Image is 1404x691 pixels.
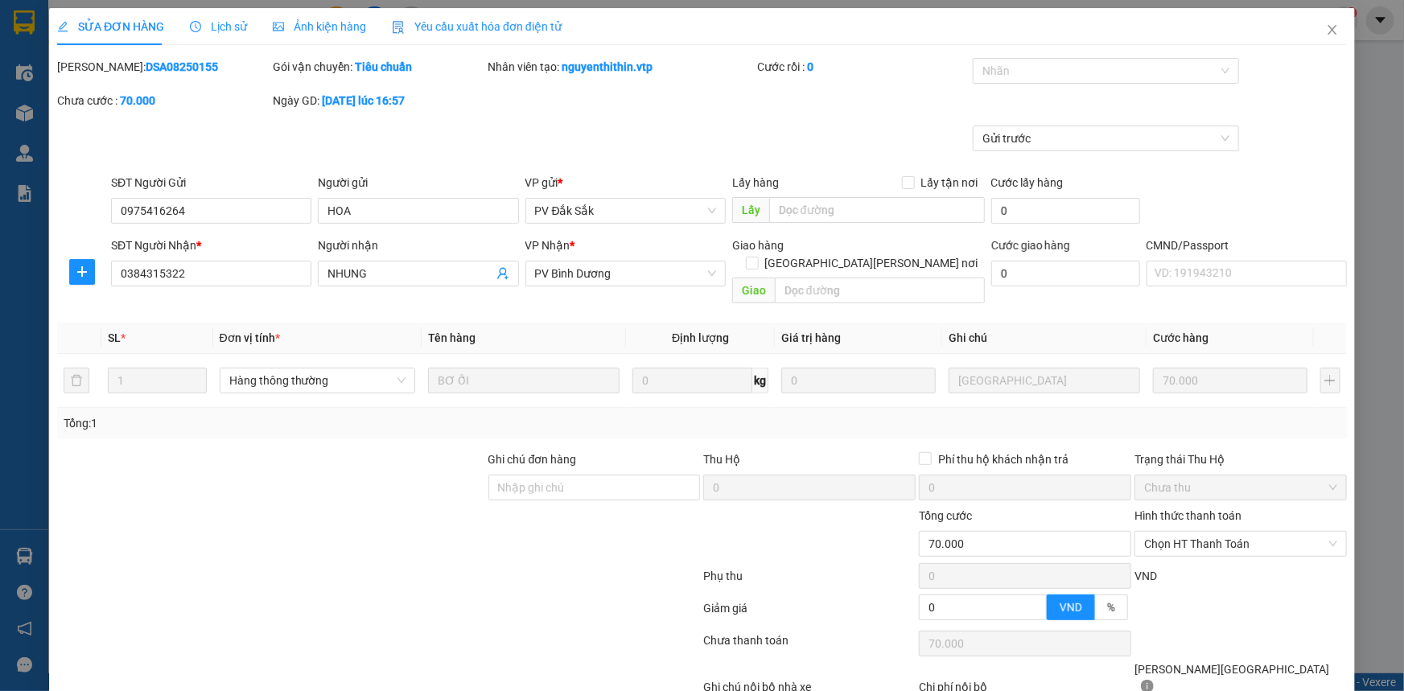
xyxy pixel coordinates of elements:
[991,239,1071,252] label: Cước giao hàng
[64,368,89,393] button: delete
[1147,237,1347,254] div: CMND/Passport
[752,368,768,393] span: kg
[146,60,218,73] b: DSA08250155
[757,58,970,76] div: Cước rồi :
[64,414,542,432] div: Tổng: 1
[190,20,247,33] span: Lịch sử
[488,58,755,76] div: Nhân viên tạo:
[1134,570,1157,582] span: VND
[982,126,1229,150] span: Gửi trước
[220,331,280,344] span: Đơn vị tính
[991,261,1140,286] input: Cước giao hàng
[919,509,972,522] span: Tổng cước
[16,36,37,76] img: logo
[392,21,405,34] img: icon
[769,197,985,223] input: Dọc đường
[732,239,784,252] span: Giao hàng
[942,323,1147,354] th: Ghi chú
[702,567,918,595] div: Phụ thu
[732,176,779,189] span: Lấy hàng
[535,261,716,286] span: PV Bình Dương
[71,265,95,278] span: plus
[702,599,918,627] div: Giảm giá
[525,239,570,252] span: VP Nhận
[915,174,985,191] span: Lấy tận nơi
[488,475,701,500] input: Ghi chú đơn hàng
[70,259,96,285] button: plus
[56,97,187,109] strong: BIÊN NHẬN GỬI HÀNG HOÁ
[1134,509,1241,522] label: Hình thức thanh toán
[318,237,518,254] div: Người nhận
[488,453,577,466] label: Ghi chú đơn hàng
[1326,23,1339,36] span: close
[1060,601,1082,614] span: VND
[702,631,918,660] div: Chưa thanh toán
[428,331,476,344] span: Tên hàng
[1153,331,1208,344] span: Cước hàng
[1144,532,1337,556] span: Chọn HT Thanh Toán
[991,198,1140,224] input: Cước lấy hàng
[273,21,284,32] span: picture
[318,174,518,191] div: Người gửi
[1153,368,1307,393] input: 0
[57,21,68,32] span: edit
[162,113,224,130] span: PV [PERSON_NAME]
[949,368,1140,393] input: Ghi Chú
[57,20,164,33] span: SỬA ĐƠN HÀNG
[428,368,620,393] input: VD: Bàn, Ghế
[57,92,270,109] div: Chưa cước :
[807,60,813,73] b: 0
[703,453,740,466] span: Thu Hộ
[1320,368,1340,393] button: plus
[525,174,726,191] div: VP gửi
[229,368,406,393] span: Hàng thông thường
[111,237,311,254] div: SĐT Người Nhận
[273,20,366,33] span: Ảnh kiện hàng
[153,72,227,84] span: 17:47:51 [DATE]
[123,112,149,135] span: Nơi nhận:
[672,331,729,344] span: Định lượng
[1134,450,1347,468] div: Trạng thái Thu Hộ
[1310,8,1355,53] button: Close
[108,331,121,344] span: SL
[732,197,769,223] span: Lấy
[355,60,412,73] b: Tiêu chuẩn
[759,254,985,272] span: [GEOGRAPHIC_DATA][PERSON_NAME] nơi
[273,92,485,109] div: Ngày GD:
[111,174,311,191] div: SĐT Người Gửi
[781,368,936,393] input: 0
[932,450,1075,468] span: Phí thu hộ khách nhận trả
[732,278,775,303] span: Giao
[781,331,841,344] span: Giá trị hàng
[273,58,485,76] div: Gói vận chuyển:
[775,278,985,303] input: Dọc đường
[1107,601,1115,614] span: %
[496,267,509,280] span: user-add
[190,21,201,32] span: clock-circle
[1144,475,1337,500] span: Chưa thu
[57,58,270,76] div: [PERSON_NAME]:
[562,60,653,73] b: nguyenthithin.vtp
[535,199,716,223] span: PV Đắk Sắk
[162,60,227,72] span: BD08250220
[16,112,33,135] span: Nơi gửi:
[42,26,130,86] strong: CÔNG TY TNHH [GEOGRAPHIC_DATA] 214 QL13 - P.26 - Q.BÌNH THẠNH - TP HCM 1900888606
[392,20,562,33] span: Yêu cầu xuất hóa đơn điện tử
[991,176,1064,189] label: Cước lấy hàng
[120,94,155,107] b: 70.000
[322,94,405,107] b: [DATE] lúc 16:57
